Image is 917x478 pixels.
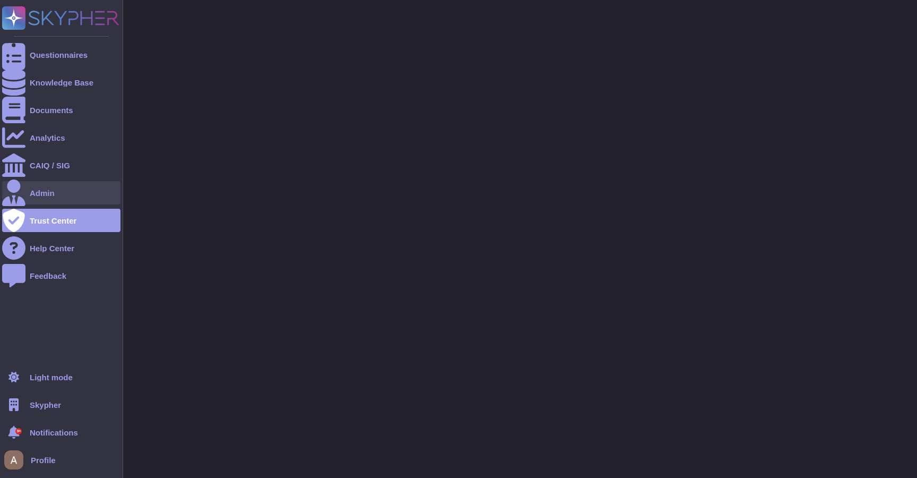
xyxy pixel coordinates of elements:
span: Notifications [30,429,78,437]
a: Documents [2,98,120,122]
div: Knowledge Base [30,79,93,87]
div: Trust Center [30,217,76,225]
div: Documents [30,106,73,114]
div: Admin [30,189,55,197]
div: Feedback [30,272,66,280]
div: Analytics [30,134,65,142]
div: CAIQ / SIG [30,161,70,169]
div: Light mode [30,373,73,381]
a: Feedback [2,264,120,287]
div: Help Center [30,244,74,252]
button: user [2,448,31,472]
span: Skypher [30,401,61,409]
img: user [4,450,23,470]
a: Admin [2,181,120,204]
a: Analytics [2,126,120,149]
div: Questionnaires [30,51,88,59]
a: Help Center [2,236,120,260]
a: Questionnaires [2,43,120,66]
div: 9+ [15,428,22,434]
a: CAIQ / SIG [2,153,120,177]
a: Trust Center [2,209,120,232]
span: Profile [31,456,56,464]
a: Knowledge Base [2,71,120,94]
